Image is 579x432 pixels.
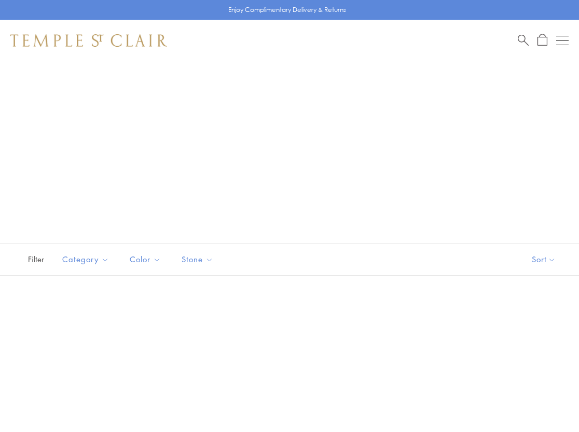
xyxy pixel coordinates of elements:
a: Open Shopping Bag [537,34,547,47]
a: Search [518,34,529,47]
span: Category [57,253,117,266]
p: Enjoy Complimentary Delivery & Returns [228,5,346,15]
button: Color [122,248,169,271]
button: Show sort by [508,244,579,275]
button: Stone [174,248,221,271]
span: Color [125,253,169,266]
button: Open navigation [556,34,569,47]
span: Stone [176,253,221,266]
img: Temple St. Clair [10,34,167,47]
button: Category [54,248,117,271]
